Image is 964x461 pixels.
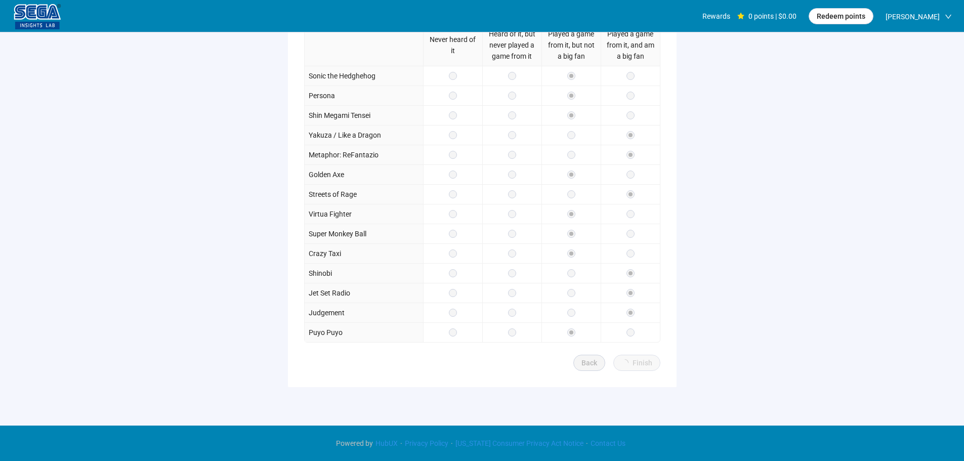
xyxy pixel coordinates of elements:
span: Back [581,357,597,368]
p: Yakuza / Like a Dragon [309,130,381,141]
p: Heard of it, but never played a game from it [487,28,537,62]
a: HubUX [373,439,400,447]
p: Shin Megami Tensei [309,110,370,121]
p: Shinobi [309,268,332,279]
p: Never heard of it [428,34,478,56]
p: Played a game from it, and am a big fan [605,28,656,62]
p: Sonic the Hedghehog [309,70,375,81]
button: Finish [613,355,660,371]
span: Powered by [336,439,373,447]
span: [PERSON_NAME] [886,1,940,33]
span: Redeem points [817,11,865,22]
span: loading [621,359,628,366]
p: Crazy Taxi [309,248,341,259]
a: [US_STATE] Consumer Privacy Act Notice [453,439,586,447]
a: Contact Us [588,439,628,447]
p: Streets of Rage [309,189,357,200]
button: Redeem points [809,8,873,24]
p: Virtua Fighter [309,208,352,220]
a: Privacy Policy [402,439,451,447]
span: Finish [633,357,652,368]
a: Back [573,355,605,371]
p: Metaphor: ReFantazio [309,149,379,160]
span: star [737,13,744,20]
p: Puyo Puyo [309,327,343,338]
p: Played a game from it, but not a big fan [546,28,597,62]
span: down [945,13,952,20]
p: Jet Set Radio [309,287,350,299]
p: Golden Axe [309,169,344,180]
p: Persona [309,90,335,101]
p: Super Monkey Ball [309,228,366,239]
p: Judgement [309,307,345,318]
div: · · · [336,438,628,449]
